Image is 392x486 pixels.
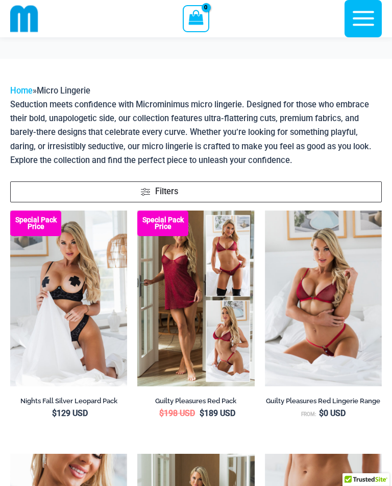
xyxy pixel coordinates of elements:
img: Nights Fall Silver Leopard 1036 Bra 6046 Thong 09v2 [10,211,127,386]
p: Seduction meets confidence with Microminimus micro lingerie. Designed for those who embrace their... [10,98,382,167]
span: From: [301,411,316,417]
img: cropped mm emblem [10,5,38,33]
a: View Shopping Cart, empty [183,5,209,32]
a: Nights Fall Silver Leopard 1036 Bra 6046 Thong 09v2 Nights Fall Silver Leopard 1036 Bra 6046 Thon... [10,211,127,386]
a: Nights Fall Silver Leopard Pack [10,397,127,409]
b: Special Pack Price [137,217,188,230]
span: $ [52,408,57,418]
h2: Guilty Pleasures Red Lingerie Range [265,397,382,405]
bdi: 0 USD [319,408,346,418]
a: Guilty Pleasures Red Lingerie Range [265,397,382,409]
a: Filters [10,181,382,202]
span: Micro Lingerie [37,86,90,96]
b: Special Pack Price [10,217,61,230]
a: Guilty Pleasures Red 1045 Bra 689 Micro 05Guilty Pleasures Red 1045 Bra 689 Micro 06Guilty Pleasu... [265,211,382,386]
img: Guilty Pleasures Red Collection Pack F [137,211,254,386]
span: $ [200,408,204,418]
a: Home [10,86,33,96]
h2: Nights Fall Silver Leopard Pack [10,397,127,405]
bdi: 189 USD [200,408,235,418]
a: Guilty Pleasures Red Collection Pack F Guilty Pleasures Red Collection Pack BGuilty Pleasures Red... [137,211,254,386]
h2: Guilty Pleasures Red Pack [137,397,254,405]
bdi: 198 USD [159,408,195,418]
span: $ [159,408,164,418]
img: Guilty Pleasures Red 1045 Bra 689 Micro 05 [265,211,382,386]
span: $ [319,408,324,418]
span: Filters [155,186,178,198]
bdi: 129 USD [52,408,88,418]
a: Guilty Pleasures Red Pack [137,397,254,409]
span: » [10,86,90,96]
